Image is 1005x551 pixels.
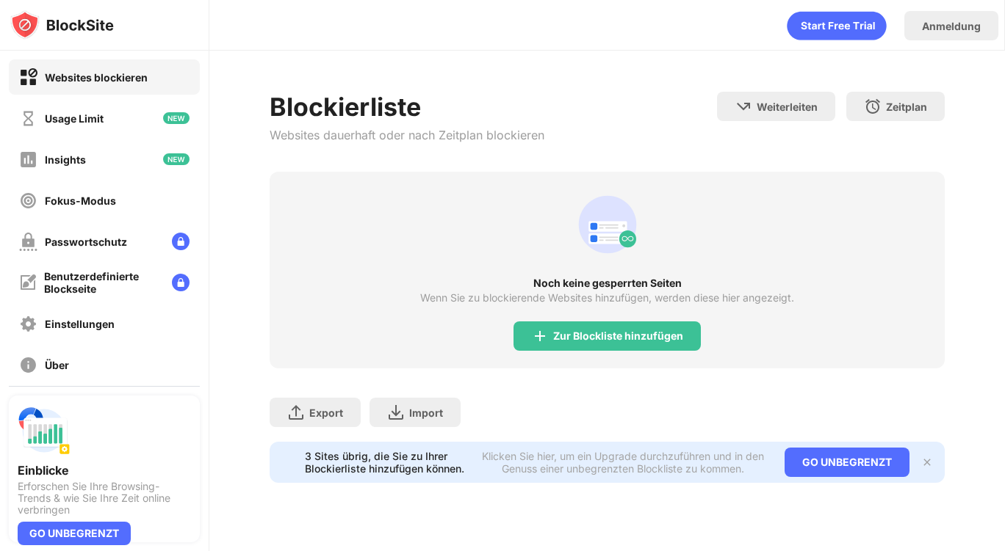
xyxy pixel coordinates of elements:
div: Über [45,359,69,371]
img: settings-off.svg [19,315,37,333]
div: Fokus-Modus [45,194,116,207]
img: password-protection-off.svg [19,233,37,251]
div: Websites blockieren [45,71,148,84]
img: block-on.svg [19,68,37,87]
img: customize-block-page-off.svg [19,274,37,291]
div: Websites dauerhaft oder nach Zeitplan blockieren [270,128,544,142]
div: Export [309,406,343,419]
img: new-icon.svg [163,112,190,124]
div: animation [572,189,643,260]
div: Import [409,406,443,419]
div: Einblicke [18,463,191,478]
div: Noch keine gesperrten Seiten [270,277,945,289]
div: Insights [45,153,86,166]
div: Anmeldung [922,20,981,32]
img: new-icon.svg [163,153,190,165]
div: Einstellungen [45,318,115,330]
img: about-off.svg [19,356,37,374]
img: logo-blocksite.svg [10,10,114,40]
div: animation [787,11,887,40]
div: Wenn Sie zu blockierende Websites hinzufügen, werden diese hier angezeigt. [420,292,794,304]
img: focus-off.svg [19,191,37,210]
div: 3 Sites übrig, die Sie zu Ihrer Blockierliste hinzufügen können. [305,450,471,475]
div: Weiterleiten [757,101,818,113]
div: Benutzerdefinierte Blockseite [44,270,160,295]
div: Passwortschutz [45,236,127,248]
img: lock-menu.svg [172,233,190,250]
div: Erforschen Sie Ihre Browsing-Trends & wie Sie Ihre Zeit online verbringen [18,481,191,516]
div: Zeitplan [886,101,927,113]
div: Usage Limit [45,112,104,125]
img: push-insights.svg [18,404,71,457]
div: GO UNBEGRENZT [18,522,131,545]
img: insights-off.svg [19,150,37,169]
div: Klicken Sie hier, um ein Upgrade durchzuführen und in den Genuss einer unbegrenzten Blockliste zu... [480,450,767,475]
img: x-button.svg [921,456,933,468]
img: time-usage-off.svg [19,109,37,128]
div: Blockierliste [270,92,544,122]
div: GO UNBEGRENZT [785,448,909,477]
div: Zur Blockliste hinzufügen [553,330,683,342]
img: lock-menu.svg [172,274,190,291]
